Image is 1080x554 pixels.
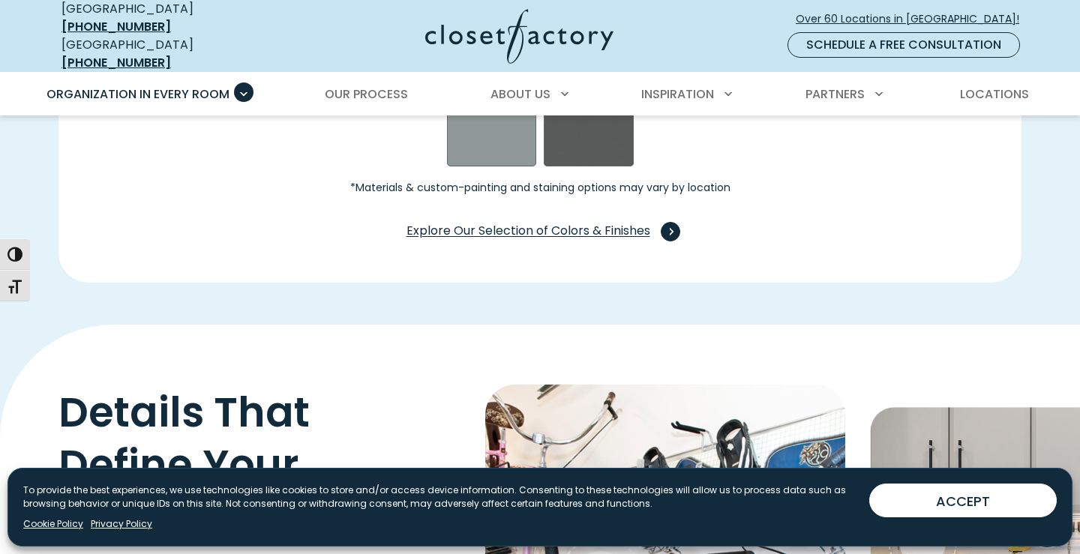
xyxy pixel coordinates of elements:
a: Cookie Policy [23,517,83,531]
a: [PHONE_NUMBER] [61,54,171,71]
p: To provide the best experiences, we use technologies like cookies to store and/or access device i... [23,484,857,511]
span: Organization in Every Room [46,85,229,103]
span: Partners [805,85,865,103]
img: Closet Factory Logo [425,9,613,64]
a: Schedule a Free Consultation [787,32,1020,58]
small: *Materials & custom-painting and staining options may vary by location [193,182,887,193]
span: Explore Our Selection of Colors & Finishes [406,222,674,241]
span: Locations [960,85,1029,103]
span: About Us [490,85,550,103]
a: [PHONE_NUMBER] [61,18,171,35]
a: Explore Our Selection of Colors & Finishes [406,217,675,247]
div: [GEOGRAPHIC_DATA] [61,36,279,72]
span: Over 60 Locations in [GEOGRAPHIC_DATA]! [796,11,1031,27]
button: ACCEPT [869,484,1057,517]
nav: Primary Menu [36,73,1044,115]
span: Our Process [325,85,408,103]
div: Steel Blue Swatch [447,77,537,167]
span: Define Your [58,436,298,493]
div: Storm Swatch [544,77,634,167]
span: Inspiration [641,85,714,103]
a: Over 60 Locations in [GEOGRAPHIC_DATA]! [795,6,1032,32]
a: Privacy Policy [91,517,152,531]
span: Details That [58,383,310,441]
